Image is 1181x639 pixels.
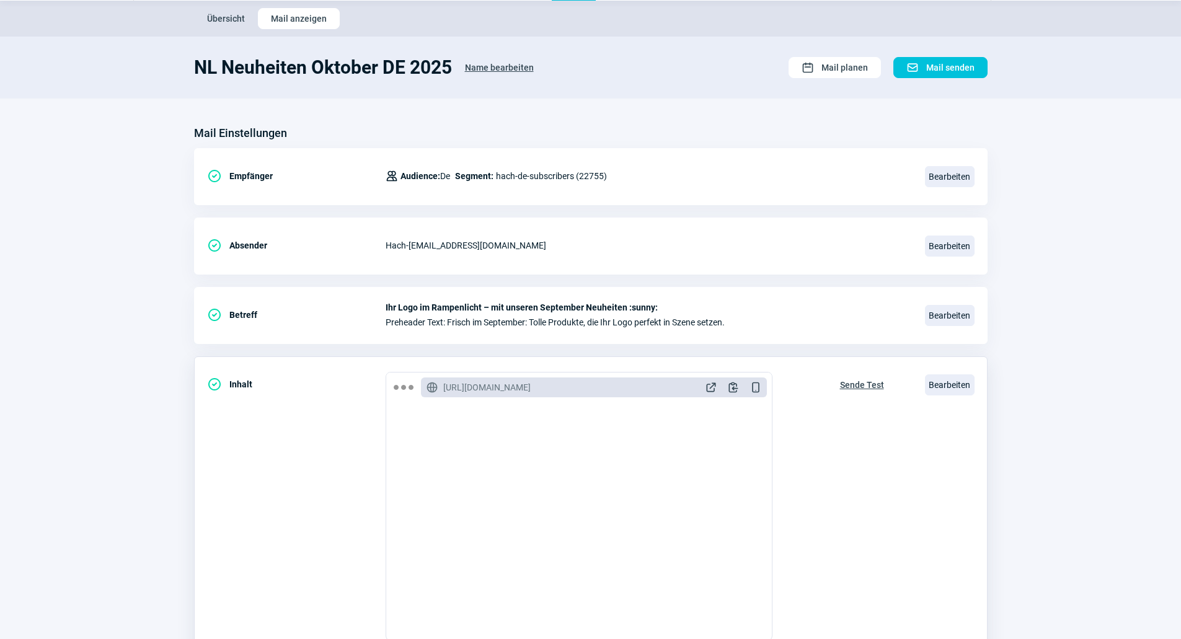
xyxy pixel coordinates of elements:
span: Name bearbeiten [465,58,534,77]
div: Absender [207,233,386,258]
button: Name bearbeiten [452,56,547,79]
span: Bearbeiten [925,236,975,257]
button: Mail senden [893,57,988,78]
span: Preheader Text: Frisch im September: Tolle Produkte, die Ihr Logo perfekt in Szene setzen. [386,317,910,327]
span: De [400,169,450,183]
span: Mail anzeigen [271,9,327,29]
div: Betreff [207,302,386,327]
span: [URL][DOMAIN_NAME] [443,381,531,394]
span: Segment: [455,169,493,183]
button: Sende Test [827,372,897,395]
button: Mail anzeigen [258,8,340,29]
span: Bearbeiten [925,374,975,395]
div: Empfänger [207,164,386,188]
div: hach-de-subscribers (22755) [386,164,607,188]
span: Mail planen [821,58,868,77]
div: Hach - [EMAIL_ADDRESS][DOMAIN_NAME] [386,233,910,258]
h3: Mail Einstellungen [194,123,287,143]
span: Übersicht [207,9,245,29]
span: Mail senden [926,58,975,77]
button: Mail planen [789,57,881,78]
span: Bearbeiten [925,305,975,326]
div: Inhalt [207,372,386,397]
button: Übersicht [194,8,258,29]
span: Ihr Logo im Rampenlicht – mit unseren September Neuheiten :sunny: [386,302,910,312]
span: Sende Test [840,375,884,395]
span: Audience: [400,171,440,181]
span: Bearbeiten [925,166,975,187]
h1: NL Neuheiten Oktober DE 2025 [194,56,452,79]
